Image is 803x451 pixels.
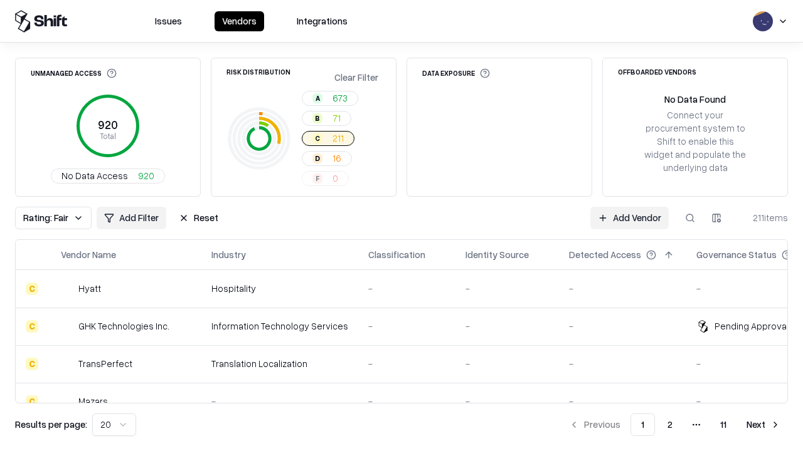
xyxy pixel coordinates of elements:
[465,357,549,370] div: -
[26,283,38,295] div: C
[302,111,351,126] button: B71
[715,319,789,333] div: Pending Approval
[368,248,425,261] div: Classification
[332,68,381,86] button: Clear Filter
[710,413,737,436] button: 11
[26,320,38,333] div: C
[23,211,68,224] span: Rating: Fair
[312,93,322,103] div: A
[289,11,355,31] button: Integrations
[211,282,348,295] div: Hospitality
[78,395,108,408] div: Mazars
[171,207,226,229] button: Reset
[97,207,166,229] button: Add Filter
[569,319,676,333] div: -
[61,358,73,370] img: TransPerfect
[569,282,676,295] div: -
[569,248,641,261] div: Detected Access
[368,319,445,333] div: -
[312,153,322,163] div: D
[78,282,101,295] div: Hyatt
[26,395,38,408] div: C
[61,395,73,408] img: mazars
[332,91,348,105] span: 673
[26,358,38,370] div: C
[138,169,154,182] span: 920
[630,413,655,436] button: 1
[15,207,92,229] button: Rating: Fair
[332,152,341,165] span: 16
[465,282,549,295] div: -
[569,357,676,370] div: -
[302,91,358,106] button: A673
[332,111,341,125] span: 71
[312,133,322,143] div: C
[51,168,165,184] button: No Data Access920
[211,319,348,333] div: Information Technology Services
[465,319,549,333] div: -
[422,68,490,78] div: Data Exposure
[302,131,354,146] button: C211
[100,131,116,141] tspan: Total
[215,11,264,31] button: Vendors
[211,357,348,370] div: Translation Localization
[61,320,73,333] img: GHK Technologies Inc.
[147,11,189,31] button: Issues
[302,151,352,166] button: D16
[738,211,788,224] div: 211 items
[643,108,747,175] div: Connect your procurement system to Shift to enable this widget and populate the underlying data
[657,413,683,436] button: 2
[590,207,669,229] a: Add Vendor
[226,68,290,75] div: Risk Distribution
[561,413,788,436] nav: pagination
[61,248,116,261] div: Vendor Name
[368,357,445,370] div: -
[312,113,322,123] div: B
[211,248,246,261] div: Industry
[569,395,676,408] div: -
[618,68,696,75] div: Offboarded Vendors
[61,169,128,182] span: No Data Access
[31,68,117,78] div: Unmanaged Access
[465,395,549,408] div: -
[98,118,118,132] tspan: 920
[368,395,445,408] div: -
[368,282,445,295] div: -
[664,93,726,106] div: No Data Found
[211,395,348,408] div: -
[78,357,132,370] div: TransPerfect
[696,248,777,261] div: Governance Status
[15,418,87,431] p: Results per page:
[332,132,344,145] span: 211
[78,319,169,333] div: GHK Technologies Inc.
[61,283,73,295] img: Hyatt
[739,413,788,436] button: Next
[465,248,529,261] div: Identity Source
